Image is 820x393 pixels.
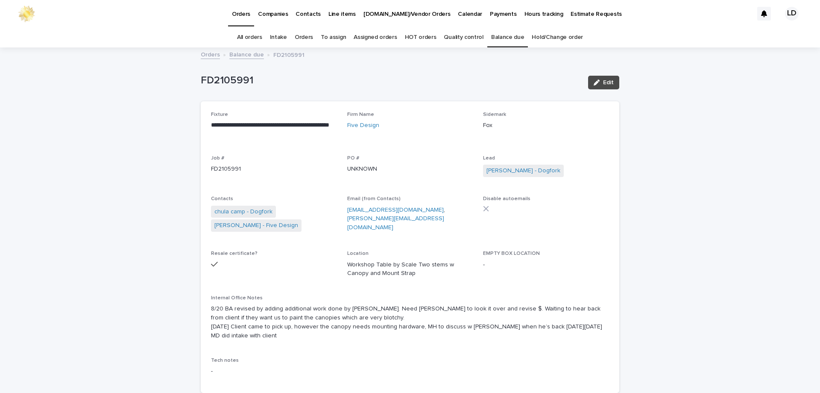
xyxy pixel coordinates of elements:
[483,112,506,117] span: Sidemark
[483,251,540,256] span: EMPTY BOX LOCATION
[211,251,258,256] span: Resale certificate?
[785,7,799,21] div: LD
[321,27,346,47] a: To assign
[201,74,581,87] p: FD2105991
[483,156,495,161] span: Lead
[273,50,305,59] p: FD2105991
[347,206,473,232] p: ,
[483,121,609,130] p: Fox
[229,49,264,59] a: Balance due
[491,27,524,47] a: Balance due
[532,27,583,47] a: Hold/Change order
[483,260,609,269] p: -
[17,5,36,22] img: 0ffKfDbyRa2Iv8hnaAqg
[483,196,530,201] span: Disable autoemails
[347,207,444,213] a: [EMAIL_ADDRESS][DOMAIN_NAME]
[588,76,619,89] button: Edit
[211,367,609,376] p: -
[354,27,397,47] a: Assigned orders
[211,156,224,161] span: Job #
[444,27,483,47] a: Quality control
[347,196,401,201] span: Email (from Contacts)
[347,112,374,117] span: Firm Name
[405,27,436,47] a: HOT orders
[603,80,614,86] span: Edit
[211,196,233,201] span: Contacts
[270,27,287,47] a: Intake
[347,121,379,130] a: Five Design
[211,112,228,117] span: Fixture
[347,156,359,161] span: PO #
[214,221,298,230] a: [PERSON_NAME] - Five Design
[347,165,473,174] p: UNKNOWN
[347,216,444,230] a: [PERSON_NAME][EMAIL_ADDRESS][DOMAIN_NAME]
[211,358,239,363] span: Tech notes
[295,27,313,47] a: Orders
[201,49,220,59] a: Orders
[214,207,272,216] a: chula camp - Dogfork
[237,27,262,47] a: All orders
[211,304,609,340] p: 8/20 BA revised by adding additional work done by [PERSON_NAME]. Need [PERSON_NAME] to look it ov...
[347,251,369,256] span: Location
[211,295,263,301] span: Internal Office Notes
[211,165,337,174] p: FD2105991
[486,166,560,175] a: [PERSON_NAME] - Dogfork
[347,260,473,278] p: Workshop Table by Scale Two stems w Canopy and Mount Strap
